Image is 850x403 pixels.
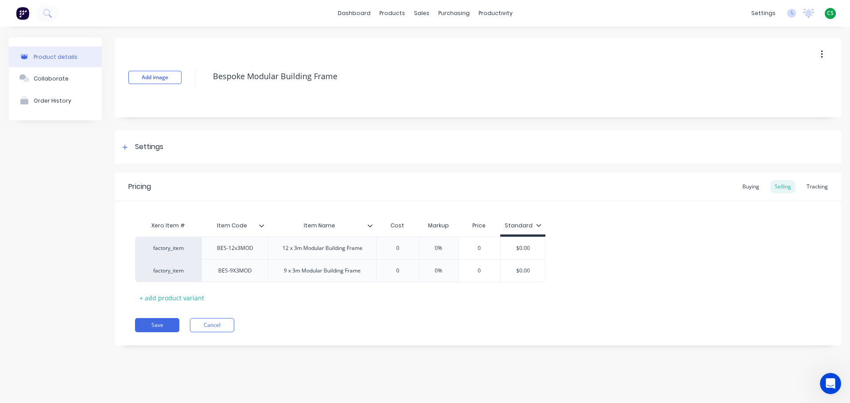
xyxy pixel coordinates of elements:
[417,237,461,259] div: 0%
[34,75,69,82] div: Collaborate
[209,66,768,87] textarea: Bespoke Modular Building Frame
[820,373,841,394] iframe: Intercom live chat
[375,260,420,282] div: 0
[135,259,545,282] div: factory_itemBES-9X3MOD9 x 3m Modular Building Frame00%0$0.00
[201,217,268,234] div: Item Code
[201,215,263,237] div: Item Code
[9,67,102,89] button: Collaborate
[135,291,209,305] div: + add product variant
[135,142,163,153] div: Settings
[16,7,29,20] img: Factory
[376,217,419,234] div: Cost
[135,237,545,259] div: factory_itemBES-12x3MOD12 x 3m Modular Building Frame00%0$0.00
[9,89,102,111] button: Order History
[211,265,259,276] div: BES-9X3MOD
[410,7,434,20] div: sales
[501,260,545,282] div: $0.00
[501,237,545,259] div: $0.00
[210,242,260,254] div: BES-12x3MOD
[144,244,193,252] div: factory_item
[419,217,458,234] div: Markup
[474,7,517,20] div: productivity
[144,267,193,275] div: factory_item
[135,217,201,234] div: Xero Item #
[457,237,502,259] div: 0
[458,217,501,234] div: Price
[34,54,77,60] div: Product details
[268,217,376,234] div: Item Name
[128,181,151,192] div: Pricing
[34,97,71,104] div: Order History
[738,180,764,193] div: Buying
[770,180,796,193] div: Selling
[505,222,541,230] div: Standard
[434,7,474,20] div: purchasing
[9,46,102,67] button: Product details
[135,318,179,332] button: Save
[190,318,234,332] button: Cancel
[802,180,832,193] div: Tracking
[457,260,502,282] div: 0
[375,237,420,259] div: 0
[277,265,368,276] div: 9 x 3m Modular Building Frame
[375,7,410,20] div: products
[268,215,371,237] div: Item Name
[128,71,182,84] button: Add image
[417,260,461,282] div: 0%
[333,7,375,20] a: dashboard
[6,4,23,20] button: go back
[827,9,834,17] span: CS
[747,7,780,20] div: settings
[275,242,370,254] div: 12 x 3m Modular Building Frame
